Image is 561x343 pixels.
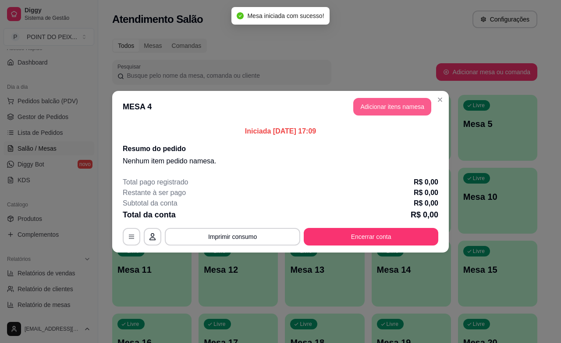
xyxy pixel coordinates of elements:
header: MESA 4 [112,91,449,123]
p: Total pago registrado [123,177,188,188]
p: Total da conta [123,209,176,221]
p: Iniciada [DATE] 17:09 [123,126,438,137]
p: R$ 0,00 [414,198,438,209]
p: R$ 0,00 [411,209,438,221]
span: Mesa iniciada com sucesso! [247,12,324,19]
p: R$ 0,00 [414,188,438,198]
p: R$ 0,00 [414,177,438,188]
button: Adicionar itens namesa [353,98,431,116]
button: Encerrar conta [304,228,438,246]
button: Imprimir consumo [165,228,300,246]
h2: Resumo do pedido [123,144,438,154]
p: Nenhum item pedido na mesa . [123,156,438,166]
span: check-circle [237,12,244,19]
p: Subtotal da conta [123,198,178,209]
p: Restante à ser pago [123,188,186,198]
button: Close [433,93,447,107]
